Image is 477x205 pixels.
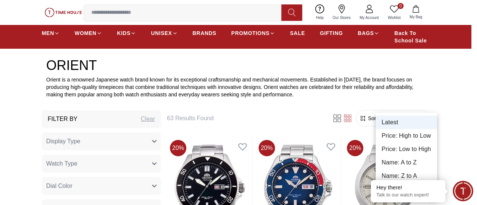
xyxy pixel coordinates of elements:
li: Price: High to Low [376,129,437,142]
li: Name: Z to A [376,169,437,183]
div: Chat Widget [453,181,473,201]
li: Latest [376,116,437,129]
li: Price: Low to High [376,142,437,156]
div: Hey there! [376,184,440,191]
p: Talk to our watch expert! [376,192,440,198]
li: Name: A to Z [376,156,437,169]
